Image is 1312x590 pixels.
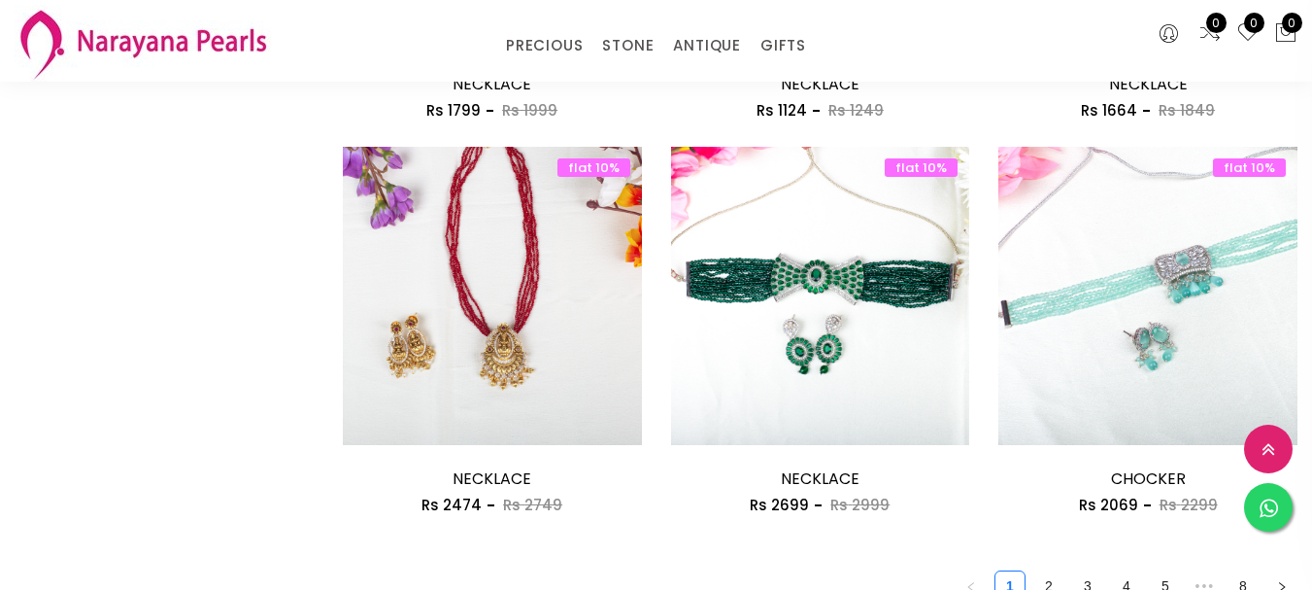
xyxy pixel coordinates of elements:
span: Rs 2999 [830,495,890,515]
span: flat 10% [885,158,958,177]
a: PRECIOUS [506,31,583,60]
a: STONE [602,31,654,60]
span: Rs 1124 [757,100,807,121]
a: CHOCKER [1111,468,1186,490]
a: 0 [1236,21,1260,47]
span: 0 [1282,13,1302,33]
a: NECKLACE [453,73,531,95]
span: Rs 1249 [828,100,884,121]
span: Rs 1849 [1159,100,1215,121]
a: NECKLACE [453,468,531,490]
a: NECKLACE [781,468,859,490]
a: GIFTS [760,31,806,60]
span: 0 [1206,13,1227,33]
a: NECKLACE [781,73,859,95]
a: 0 [1198,21,1222,47]
span: Rs 2749 [503,495,562,515]
span: flat 10% [1213,158,1286,177]
span: Rs 2299 [1160,495,1218,515]
span: flat 10% [557,158,630,177]
a: ANTIQUE [673,31,741,60]
span: Rs 1999 [502,100,557,121]
span: Rs 2474 [421,495,482,515]
span: Rs 1664 [1081,100,1137,121]
span: Rs 2069 [1079,495,1138,515]
button: 0 [1274,21,1297,47]
span: Rs 1799 [426,100,481,121]
a: NECKLACE [1109,73,1188,95]
span: 0 [1244,13,1264,33]
span: Rs 2699 [750,495,809,515]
